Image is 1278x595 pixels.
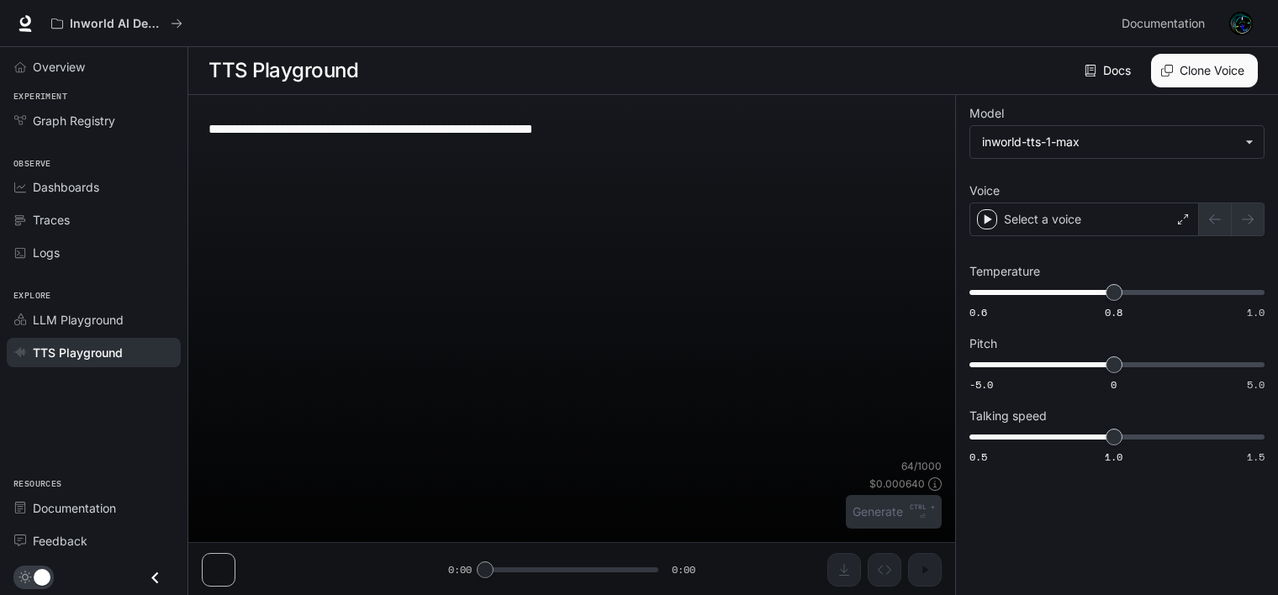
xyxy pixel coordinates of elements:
span: 0.5 [969,450,987,464]
p: Model [969,108,1004,119]
span: Dashboards [33,178,99,196]
a: Documentation [7,493,181,523]
button: User avatar [1224,7,1258,40]
div: inworld-tts-1-max [970,126,1264,158]
button: All workspaces [44,7,190,40]
button: Close drawer [136,561,174,595]
div: inworld-tts-1-max [982,134,1237,150]
p: Pitch [969,338,997,350]
h1: TTS Playground [209,54,358,87]
a: Dashboards [7,172,181,202]
p: Temperature [969,266,1040,277]
a: LLM Playground [7,305,181,334]
span: Feedback [33,532,87,550]
p: Inworld AI Demos [70,17,164,31]
a: Overview [7,52,181,82]
p: Select a voice [1004,211,1081,228]
p: Talking speed [969,410,1047,422]
p: Voice [969,185,1000,197]
span: TTS Playground [33,344,123,361]
img: User avatar [1229,12,1253,35]
span: Graph Registry [33,112,115,129]
button: Clone Voice [1151,54,1258,87]
p: $ 0.000640 [869,477,925,491]
span: Documentation [1122,13,1205,34]
a: Documentation [1115,7,1217,40]
a: Logs [7,238,181,267]
a: Traces [7,205,181,234]
span: -5.0 [969,377,993,392]
span: 1.0 [1105,450,1122,464]
span: Traces [33,211,70,229]
span: Documentation [33,499,116,517]
span: Dark mode toggle [34,567,50,586]
a: Feedback [7,526,181,556]
span: 1.0 [1247,305,1265,319]
span: 1.5 [1247,450,1265,464]
span: Overview [33,58,85,76]
span: 0.6 [969,305,987,319]
span: LLM Playground [33,311,124,329]
span: Logs [33,244,60,261]
span: 0 [1111,377,1117,392]
p: 64 / 1000 [901,459,942,473]
a: TTS Playground [7,338,181,367]
span: 5.0 [1247,377,1265,392]
a: Docs [1081,54,1138,87]
span: 0.8 [1105,305,1122,319]
a: Graph Registry [7,106,181,135]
